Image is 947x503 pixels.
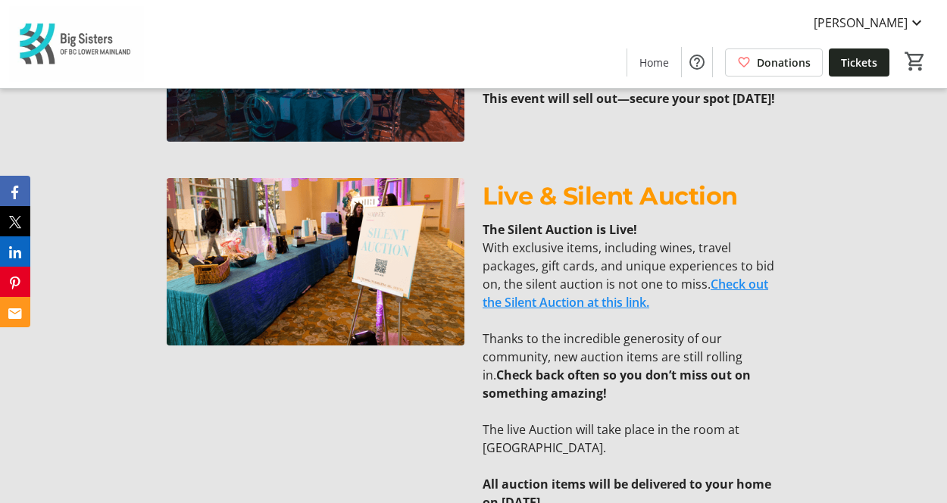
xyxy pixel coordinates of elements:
[483,239,780,311] p: With exclusive items, including wines, travel packages, gift cards, and unique experiences to bid...
[483,330,780,402] p: Thanks to the incredible generosity of our community, new auction items are still rolling in.
[167,178,464,345] img: undefined
[483,221,637,238] strong: The Silent Auction is Live!
[841,55,877,70] span: Tickets
[757,55,811,70] span: Donations
[682,47,712,77] button: Help
[802,11,938,35] button: [PERSON_NAME]
[483,90,775,107] strong: This event will sell out—secure your spot [DATE]!
[483,367,751,401] strong: Check back often so you don’t miss out on something amazing!
[814,14,908,32] span: [PERSON_NAME]
[483,276,768,311] a: Check out the Silent Auction at this link.
[483,420,780,457] p: The live Auction will take place in the room at [GEOGRAPHIC_DATA].
[639,55,669,70] span: Home
[483,181,738,211] span: Live & Silent Auction
[902,48,929,75] button: Cart
[829,48,889,77] a: Tickets
[627,48,681,77] a: Home
[725,48,823,77] a: Donations
[9,6,144,82] img: Big Sisters of BC Lower Mainland's Logo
